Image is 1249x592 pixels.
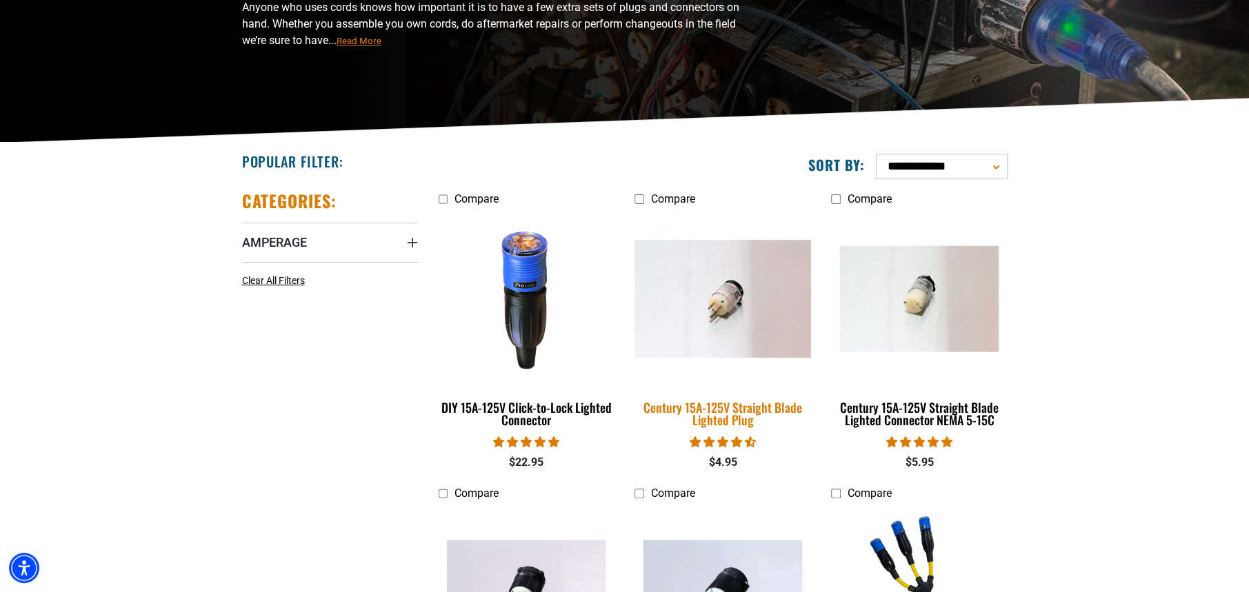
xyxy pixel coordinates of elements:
[9,553,39,583] div: Accessibility Menu
[242,274,310,288] a: Clear All Filters
[337,36,381,46] span: Read More
[242,234,307,250] span: Amperage
[650,487,695,500] span: Compare
[454,487,498,500] span: Compare
[439,212,614,434] a: DIY 15A-125V Click-to-Lock Lighted Connector DIY 15A-125V Click-to-Lock Lighted Connector
[635,212,810,434] a: Century 15A-125V Straight Blade Lighted Plug Century 15A-125V Straight Blade Lighted Plug
[690,436,756,449] span: 4.38 stars
[454,192,498,205] span: Compare
[831,401,1007,426] div: Century 15A-125V Straight Blade Lighted Connector NEMA 5-15C
[242,190,337,212] h2: Categories:
[439,454,614,471] div: $22.95
[493,436,559,449] span: 4.84 stars
[832,245,1006,351] img: Century 15A-125V Straight Blade Lighted Connector NEMA 5-15C
[635,401,810,426] div: Century 15A-125V Straight Blade Lighted Plug
[831,454,1007,471] div: $5.95
[439,219,613,378] img: DIY 15A-125V Click-to-Lock Lighted Connector
[242,223,418,261] summary: Amperage
[626,240,819,358] img: Century 15A-125V Straight Blade Lighted Plug
[242,275,305,286] span: Clear All Filters
[847,487,891,500] span: Compare
[831,212,1007,434] a: Century 15A-125V Straight Blade Lighted Connector NEMA 5-15C Century 15A-125V Straight Blade Ligh...
[886,436,952,449] span: 5.00 stars
[635,454,810,471] div: $4.95
[242,152,343,170] h2: Popular Filter:
[439,401,614,426] div: DIY 15A-125V Click-to-Lock Lighted Connector
[650,192,695,205] span: Compare
[808,156,865,174] label: Sort by:
[847,192,891,205] span: Compare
